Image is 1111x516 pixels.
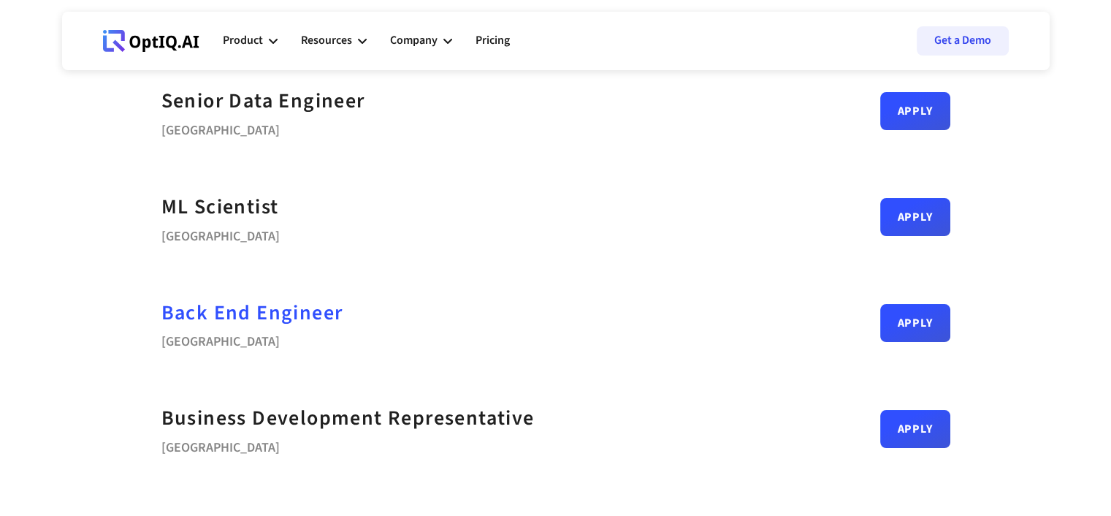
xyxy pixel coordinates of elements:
div: Company [390,19,452,63]
a: Business Development Representative [161,402,535,435]
div: Company [390,31,438,50]
div: Resources [301,19,367,63]
div: Webflow Homepage [103,51,104,52]
a: Apply [880,304,950,342]
a: Webflow Homepage [103,19,199,63]
div: Product [223,31,263,50]
a: Back End Engineer [161,297,343,330]
a: Senior Data Engineer [161,85,365,118]
div: [GEOGRAPHIC_DATA] [161,118,365,138]
a: Pricing [476,19,510,63]
div: Resources [301,31,352,50]
div: [GEOGRAPHIC_DATA] [161,435,535,455]
a: Apply [880,92,950,130]
a: Apply [880,198,950,236]
a: Get a Demo [917,26,1009,56]
a: ML Scientist [161,191,279,224]
div: [GEOGRAPHIC_DATA] [161,224,280,244]
a: Apply [880,410,950,448]
div: Product [223,19,278,63]
div: [GEOGRAPHIC_DATA] [161,329,343,349]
